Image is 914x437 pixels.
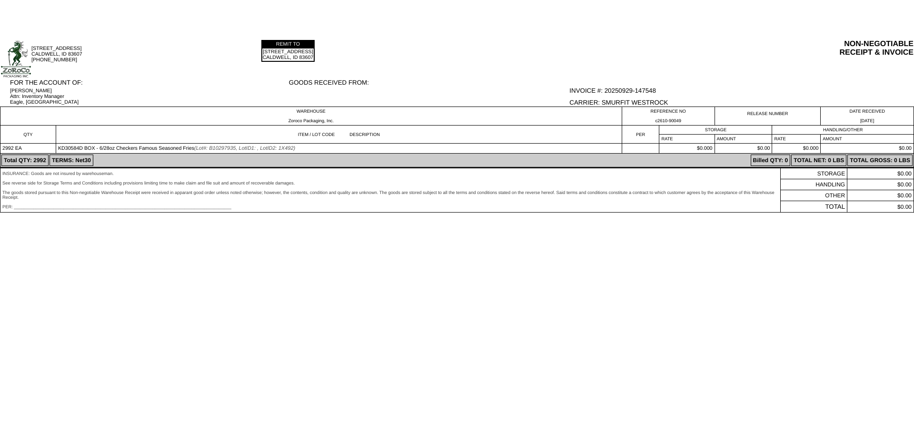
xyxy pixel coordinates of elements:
[780,179,847,190] td: HANDLING
[0,40,31,78] img: logoSmallFull.jpg
[847,155,913,166] td: TOTAL GROSS: 0 LBS
[2,171,778,209] div: INSURANCE: Goods are not insured by warehouseman. See reverse side for Storage Terms and Conditio...
[10,79,288,86] div: FOR THE ACCOUNT OF:
[715,107,821,126] td: RELEASE NUMBER
[821,144,914,154] td: $0.00
[622,107,715,126] td: REFERENCE NO c2610-90049
[262,41,314,48] td: REMIT TO
[780,168,847,179] td: STORAGE
[751,155,791,166] td: Billed QTY: 0
[821,135,914,144] td: AMOUNT
[715,135,772,144] td: AMOUNT
[715,144,772,154] td: $0.00
[772,126,914,135] td: HANDLING/OTHER
[56,144,622,154] td: KD30584D BOX - 6/28oz Checkers Famous Seasoned Fries
[569,87,914,94] div: INVOICE #: 20250929-147548
[536,40,914,57] div: NON-NEGOTIABLE RECEIPT & INVOICE
[0,144,56,154] td: 2992 EA
[569,99,914,106] div: CARRIER: SMURFIT WESTROCK
[847,201,914,213] td: $0.00
[780,190,847,201] td: OTHER
[194,146,295,151] span: (Lot#: B10297935, LotID1: , LotID2: 1X492)
[780,201,847,213] td: TOTAL
[622,126,659,144] td: PER
[50,155,93,166] td: TERMS: Net30
[1,155,49,166] td: Total QTY: 2992
[659,144,715,154] td: $0.000
[0,107,622,126] td: WAREHOUSE Zoroco Packaging, Inc.
[847,190,914,201] td: $0.00
[847,168,914,179] td: $0.00
[659,135,715,144] td: RATE
[791,155,846,166] td: TOTAL NET: 0 LBS
[10,88,288,105] div: [PERSON_NAME] Attn: Inventory Manager Eagle, [GEOGRAPHIC_DATA]
[659,126,772,135] td: STORAGE
[262,49,314,61] td: [STREET_ADDRESS] CALDWELL, ID 83607
[847,179,914,190] td: $0.00
[772,135,821,144] td: RATE
[821,107,914,126] td: DATE RECEIVED [DATE]
[289,79,569,86] div: GOODS RECEIVED FROM:
[56,126,622,144] td: ITEM / LOT CODE DESCRIPTION
[772,144,821,154] td: $0.000
[0,126,56,144] td: QTY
